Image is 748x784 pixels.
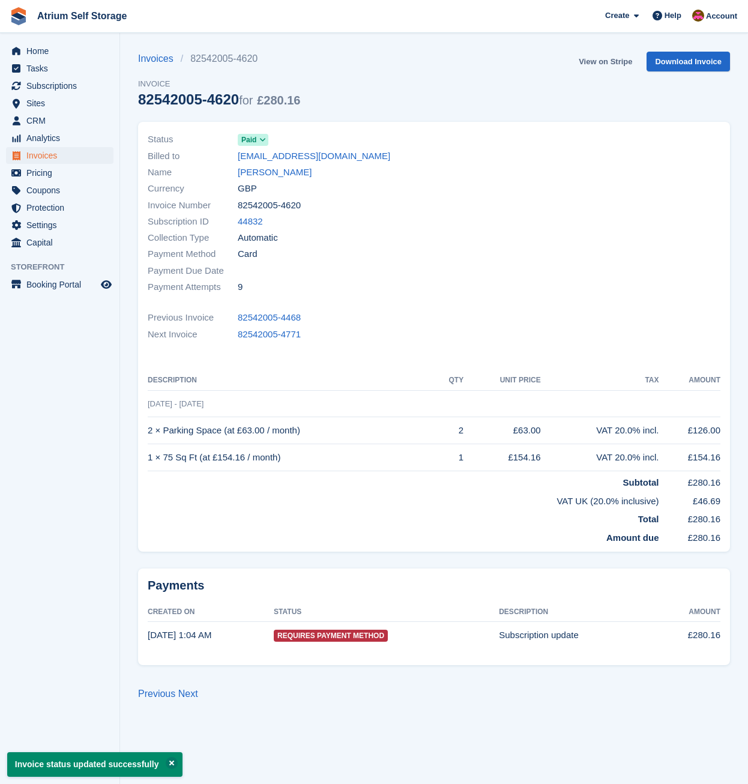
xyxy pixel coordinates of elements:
a: Download Invoice [647,52,730,71]
a: menu [6,112,113,129]
a: [EMAIL_ADDRESS][DOMAIN_NAME] [238,149,390,163]
span: Invoice [138,78,300,90]
td: VAT UK (20.0% inclusive) [148,490,659,508]
span: Currency [148,182,238,196]
a: menu [6,199,113,216]
th: Created On [148,603,274,622]
span: Next Invoice [148,328,238,342]
img: stora-icon-8386f47178a22dfd0bd8f6a31ec36ba5ce8667c1dd55bd0f319d3a0aa187defe.svg [10,7,28,25]
td: 1 × 75 Sq Ft (at £154.16 / month) [148,444,436,471]
span: Tasks [26,60,98,77]
span: Capital [26,234,98,251]
span: GBP [238,182,257,196]
span: Invoice Number [148,199,238,213]
span: Create [605,10,629,22]
span: Paid [241,134,256,145]
a: menu [6,164,113,181]
p: Invoice status updated successfully [7,752,182,777]
td: 1 [436,444,464,471]
span: Analytics [26,130,98,146]
span: Account [706,10,737,22]
th: Unit Price [463,371,540,390]
th: Status [274,603,499,622]
img: Mark Rhodes [692,10,704,22]
span: Requires Payment Method [274,630,388,642]
span: for [239,94,253,107]
a: 82542005-4468 [238,311,301,325]
h2: Payments [148,578,720,593]
td: £126.00 [659,417,720,444]
strong: Amount due [606,532,659,543]
strong: Subtotal [623,477,659,487]
div: VAT 20.0% incl. [541,451,659,465]
a: Next [178,689,198,699]
span: Payment Due Date [148,264,238,278]
a: menu [6,217,113,234]
span: Pricing [26,164,98,181]
td: 2 [436,417,464,444]
td: £280.16 [656,622,720,648]
span: 82542005-4620 [238,199,301,213]
span: £280.16 [257,94,300,107]
span: Protection [26,199,98,216]
a: Paid [238,133,268,146]
span: [DATE] - [DATE] [148,399,204,408]
a: View on Stripe [574,52,637,71]
span: Automatic [238,231,278,245]
span: Sites [26,95,98,112]
span: Coupons [26,182,98,199]
a: 44832 [238,215,263,229]
th: Amount [659,371,720,390]
span: Status [148,133,238,146]
td: £280.16 [659,526,720,545]
span: Home [26,43,98,59]
span: Booking Portal [26,276,98,293]
span: Name [148,166,238,179]
td: 2 × Parking Space (at £63.00 / month) [148,417,436,444]
a: menu [6,43,113,59]
span: 9 [238,280,243,294]
a: menu [6,60,113,77]
span: Help [665,10,681,22]
span: Billed to [148,149,238,163]
td: £154.16 [659,444,720,471]
a: Invoices [138,52,181,66]
time: 2025-06-28 00:04:18 UTC [148,630,211,640]
a: Preview store [99,277,113,292]
th: Tax [541,371,659,390]
a: menu [6,95,113,112]
span: CRM [26,112,98,129]
a: 82542005-4771 [238,328,301,342]
td: £46.69 [659,490,720,508]
a: menu [6,234,113,251]
a: menu [6,130,113,146]
td: £154.16 [463,444,540,471]
span: Subscription ID [148,215,238,229]
nav: breadcrumbs [138,52,300,66]
td: £280.16 [659,508,720,526]
span: Collection Type [148,231,238,245]
span: Previous Invoice [148,311,238,325]
span: Card [238,247,258,261]
span: Payment Method [148,247,238,261]
span: Storefront [11,261,119,273]
td: £63.00 [463,417,540,444]
span: Payment Attempts [148,280,238,294]
a: menu [6,77,113,94]
th: Amount [656,603,720,622]
a: menu [6,147,113,164]
th: Description [148,371,436,390]
td: Subscription update [499,622,656,648]
span: Invoices [26,147,98,164]
a: [PERSON_NAME] [238,166,312,179]
div: VAT 20.0% incl. [541,424,659,438]
div: 82542005-4620 [138,91,300,107]
a: menu [6,182,113,199]
a: Atrium Self Storage [32,6,131,26]
a: menu [6,276,113,293]
a: Previous [138,689,175,699]
th: QTY [436,371,464,390]
span: Subscriptions [26,77,98,94]
td: £280.16 [659,471,720,490]
th: Description [499,603,656,622]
